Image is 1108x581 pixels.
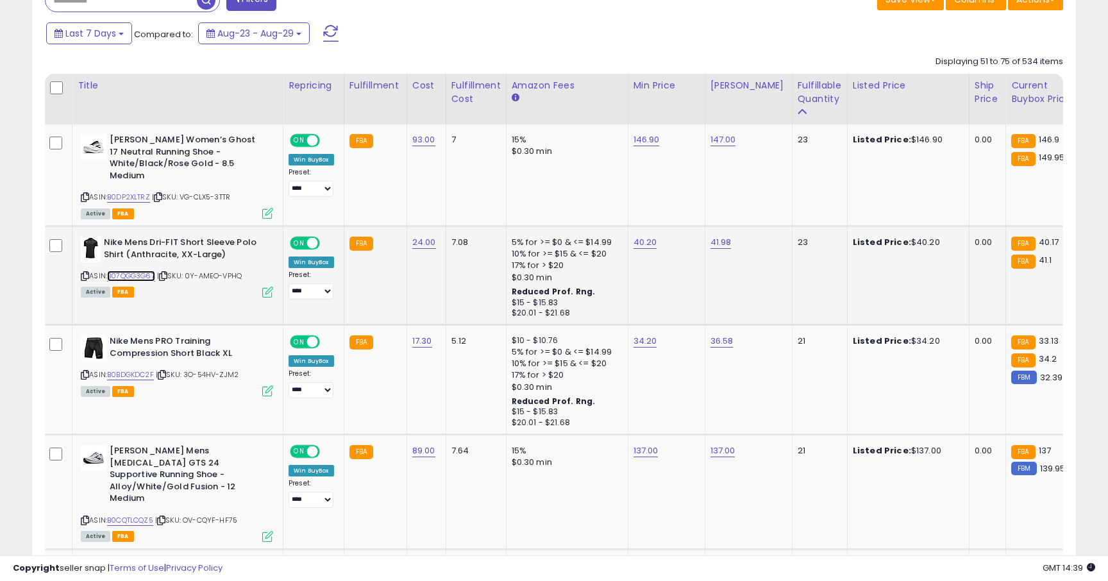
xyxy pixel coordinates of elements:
span: 139.95 [1040,462,1066,475]
a: B0CQTLCQZ5 [107,515,153,526]
span: Compared to: [134,28,193,40]
div: Cost [412,79,441,92]
div: $15 - $15.83 [512,298,618,308]
div: Current Buybox Price [1011,79,1077,106]
div: 0.00 [975,237,996,248]
div: $137.00 [853,445,959,457]
a: 89.00 [412,444,435,457]
a: 41.98 [710,236,732,249]
b: Nike Mens PRO Training Compression Short Black XL [110,335,265,362]
span: 40.17 [1039,236,1059,248]
div: $0.30 min [512,457,618,468]
div: Fulfillment Cost [451,79,501,106]
small: FBA [1011,237,1035,251]
span: 33.13 [1039,335,1059,347]
div: $0.30 min [512,146,618,157]
span: 34.2 [1039,353,1057,365]
small: FBA [349,335,373,349]
a: 40.20 [634,236,657,249]
span: All listings currently available for purchase on Amazon [81,386,110,397]
a: 137.00 [634,444,659,457]
small: FBA [1011,134,1035,148]
div: Displaying 51 to 75 of 534 items [936,56,1063,68]
div: 5% for >= $0 & <= $14.99 [512,346,618,358]
div: 10% for >= $15 & <= $20 [512,248,618,260]
div: 5% for >= $0 & <= $14.99 [512,237,618,248]
b: [PERSON_NAME] Women’s Ghost 17 Neutral Running Shoe - White/Black/Rose Gold - 8.5 Medium [110,134,265,185]
button: Aug-23 - Aug-29 [198,22,310,44]
span: Aug-23 - Aug-29 [217,27,294,40]
span: FBA [112,386,134,397]
span: 32.39 [1040,371,1063,383]
a: 147.00 [710,133,736,146]
b: Reduced Prof. Rng. [512,286,596,297]
a: Terms of Use [110,562,164,574]
a: 34.20 [634,335,657,348]
span: ON [291,446,307,457]
img: 31POUU0N+UL._SL40_.jpg [81,237,101,262]
div: Preset: [289,369,334,398]
small: FBA [1011,152,1035,166]
div: Win BuyBox [289,465,334,476]
div: Win BuyBox [289,154,334,165]
span: | SKU: VG-CLX5-3TTR [152,192,230,202]
div: 15% [512,134,618,146]
span: 146.9 [1039,133,1060,146]
div: Title [78,79,278,92]
div: $10 - $10.76 [512,335,618,346]
div: Amazon Fees [512,79,623,92]
div: Preset: [289,271,334,299]
div: 23 [798,237,837,248]
div: Win BuyBox [289,257,334,268]
b: Reduced Prof. Rng. [512,396,596,407]
small: Amazon Fees. [512,92,519,104]
a: 24.00 [412,236,436,249]
a: Privacy Policy [166,562,222,574]
span: FBA [112,531,134,542]
span: All listings currently available for purchase on Amazon [81,531,110,542]
span: OFF [318,446,339,457]
span: OFF [318,238,339,249]
div: Ship Price [975,79,1000,106]
div: seller snap | | [13,562,222,575]
span: OFF [318,337,339,348]
small: FBA [349,134,373,148]
div: 7 [451,134,496,146]
div: 15% [512,445,618,457]
a: B07QGG3G67 [107,271,155,282]
span: | SKU: OV-CQYF-HF75 [155,515,237,525]
div: 5.12 [451,335,496,347]
div: [PERSON_NAME] [710,79,787,92]
div: ASIN: [81,237,273,296]
span: 41.1 [1039,254,1052,266]
span: 149.95 [1039,151,1065,164]
b: Listed Price: [853,444,911,457]
a: 137.00 [710,444,735,457]
a: 36.58 [710,335,734,348]
div: Preset: [289,479,334,508]
b: [PERSON_NAME] Mens [MEDICAL_DATA] GTS 24 Supportive Running Shoe - Alloy/White/Gold Fusion - 12 M... [110,445,265,508]
small: FBA [349,237,373,251]
div: Win BuyBox [289,355,334,367]
div: $15 - $15.83 [512,407,618,417]
span: All listings currently available for purchase on Amazon [81,208,110,219]
div: $20.01 - $21.68 [512,308,618,319]
a: 146.90 [634,133,660,146]
div: $0.30 min [512,382,618,393]
a: 17.30 [412,335,432,348]
small: FBA [1011,445,1035,459]
span: ON [291,238,307,249]
div: $20.01 - $21.68 [512,417,618,428]
div: 10% for >= $15 & <= $20 [512,358,618,369]
div: 17% for > $20 [512,260,618,271]
div: Repricing [289,79,339,92]
b: Listed Price: [853,335,911,347]
small: FBA [349,445,373,459]
div: ASIN: [81,134,273,217]
img: 41qAy1BG8VL._SL40_.jpg [81,134,106,160]
div: $0.30 min [512,272,618,283]
small: FBA [1011,335,1035,349]
b: Nike Mens Dri-FIT Short Sleeve Polo Shirt (Anthracite, XX-Large) [104,237,260,264]
div: ASIN: [81,335,273,395]
span: 2025-09-6 14:39 GMT [1043,562,1095,574]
